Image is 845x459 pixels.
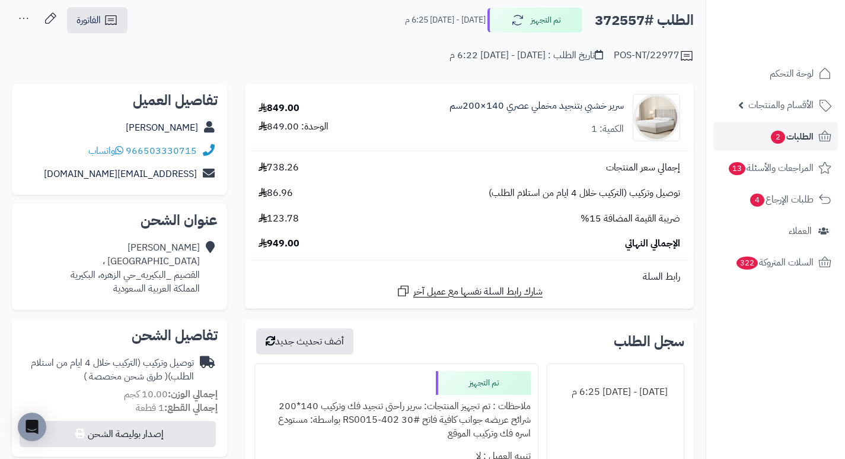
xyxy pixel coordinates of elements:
a: شارك رابط السلة نفسها مع عميل آخر [396,284,543,299]
span: ( طرق شحن مخصصة ) [84,369,168,384]
div: الوحدة: 849.00 [259,120,329,134]
button: أضف تحديث جديد [256,328,353,354]
span: طلبات الإرجاع [749,191,814,208]
button: تم التجهيز [487,8,582,33]
a: الطلبات2 [713,122,838,151]
a: لوحة التحكم [713,59,838,88]
span: المراجعات والأسئلة [728,160,814,176]
a: 966503330715 [126,144,197,158]
h2: الطلب #372557 [595,8,694,33]
div: تم التجهيز [436,371,531,395]
span: 322 [735,256,758,270]
span: الإجمالي النهائي [625,237,680,251]
small: 10.00 كجم [124,387,218,401]
a: طلبات الإرجاع4 [713,185,838,214]
a: العملاء [713,217,838,245]
a: السلات المتروكة322 [713,248,838,277]
a: سرير خشبي بتنجيد مخملي عصري 140×200سم [449,99,624,113]
h2: تفاصيل الشحن [21,328,218,343]
span: الطلبات [770,128,814,145]
span: شارك رابط السلة نفسها مع عميل آخر [413,285,543,299]
span: 949.00 [259,237,299,251]
small: [DATE] - [DATE] 6:25 م [405,14,486,26]
a: [EMAIL_ADDRESS][DOMAIN_NAME] [44,167,197,181]
a: [PERSON_NAME] [126,121,198,135]
span: ضريبة القيمة المضافة 15% [581,212,680,226]
strong: إجمالي القطع: [164,401,218,415]
strong: إجمالي الوزن: [168,387,218,401]
div: 849.00 [259,102,299,115]
span: العملاء [789,223,812,239]
span: لوحة التحكم [770,65,814,82]
span: 2 [770,130,786,144]
a: الفاتورة [67,7,127,33]
div: Open Intercom Messenger [18,413,46,441]
h3: سجل الطلب [614,334,684,349]
span: توصيل وتركيب (التركيب خلال 4 ايام من استلام الطلب) [489,186,680,200]
img: logo-2.png [764,12,834,37]
div: الكمية: 1 [591,122,624,136]
div: ملاحظات : تم تجهيز المنتجات: سرير راحتى تنجيد فك وتركيب 140*200 شرائح عريضه جوانب كافية فاتح #30 ... [262,395,530,445]
span: الأقسام والمنتجات [748,97,814,113]
small: 1 قطعة [136,401,218,415]
div: توصيل وتركيب (التركيب خلال 4 ايام من استلام الطلب) [21,356,194,384]
div: [DATE] - [DATE] 6:25 م [554,381,677,404]
h2: عنوان الشحن [21,213,218,227]
span: 4 [750,193,765,207]
div: [PERSON_NAME] [GEOGRAPHIC_DATA] ، القصيم _البكيريه_حي الزهره، البكيرية المملكة العربية السعودية [71,241,200,295]
span: 123.78 [259,212,299,226]
img: 1756283676-1-90x90.jpg [633,94,680,141]
span: السلات المتروكة [735,254,814,271]
h2: تفاصيل العميل [21,93,218,107]
span: 86.96 [259,186,293,200]
span: 738.26 [259,161,299,175]
a: المراجعات والأسئلة13 [713,154,838,182]
div: رابط السلة [250,270,689,284]
span: 13 [728,162,747,176]
span: الفاتورة [76,13,101,27]
span: إجمالي سعر المنتجات [606,161,680,175]
div: تاريخ الطلب : [DATE] - [DATE] 6:22 م [449,49,603,62]
button: إصدار بوليصة الشحن [20,421,216,447]
div: POS-NT/22977 [614,49,694,63]
a: واتساب [88,144,123,158]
